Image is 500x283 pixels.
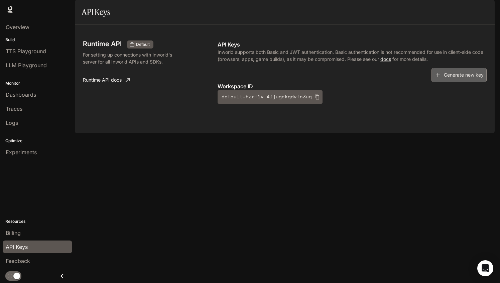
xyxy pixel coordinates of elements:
p: Inworld supports both Basic and JWT authentication. Basic authentication is not recommended for u... [218,49,487,63]
button: default-hzrf1v_4ijugekqdvfn3uq [218,90,323,104]
p: For setting up connections with Inworld's server for all Inworld APIs and SDKs. [83,51,180,65]
div: Open Intercom Messenger [477,260,493,276]
h3: Runtime API [83,40,122,47]
button: Generate new key [431,68,487,82]
p: Workspace ID [218,82,487,90]
span: Default [133,41,152,48]
h1: API Keys [82,5,110,19]
a: Runtime API docs [80,73,132,87]
div: These keys will apply to your current workspace only [127,40,153,49]
p: API Keys [218,40,487,49]
a: docs [380,56,391,62]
